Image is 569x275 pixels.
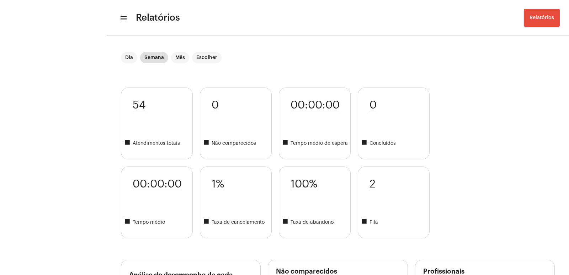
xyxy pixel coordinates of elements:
[282,218,350,227] span: Taxa de abandono
[124,139,133,148] mat-icon: square
[369,178,376,190] span: 2
[203,139,271,148] span: Não comparecidos
[192,52,222,63] mat-chip: Escolher
[124,218,133,227] mat-icon: square
[530,15,554,20] span: Relatórios
[133,178,182,190] span: 00:00:00
[282,139,291,148] mat-icon: square
[369,99,377,111] span: 0
[291,178,318,190] span: 100%
[212,178,224,190] span: 1%
[282,139,350,148] span: Tempo médio de espera
[203,218,212,227] mat-icon: square
[124,218,192,227] span: Tempo médio
[291,99,340,111] span: 00:00:00
[203,139,212,148] mat-icon: square
[203,218,271,227] span: Taxa de cancelamento
[121,52,137,63] mat-chip: Dia
[361,218,369,227] mat-icon: square
[124,139,192,148] span: Atendimentos totais
[361,139,369,148] mat-icon: square
[361,139,429,148] span: Concluídos
[361,218,429,227] span: Fila
[136,12,180,23] span: Relatórios
[212,99,219,111] span: 0
[119,14,127,22] mat-icon: sidenav icon
[282,218,291,227] mat-icon: square
[140,52,168,63] mat-chip: Semana
[171,52,189,63] mat-chip: Mês
[133,99,146,111] span: 54
[524,9,560,27] button: Relatórios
